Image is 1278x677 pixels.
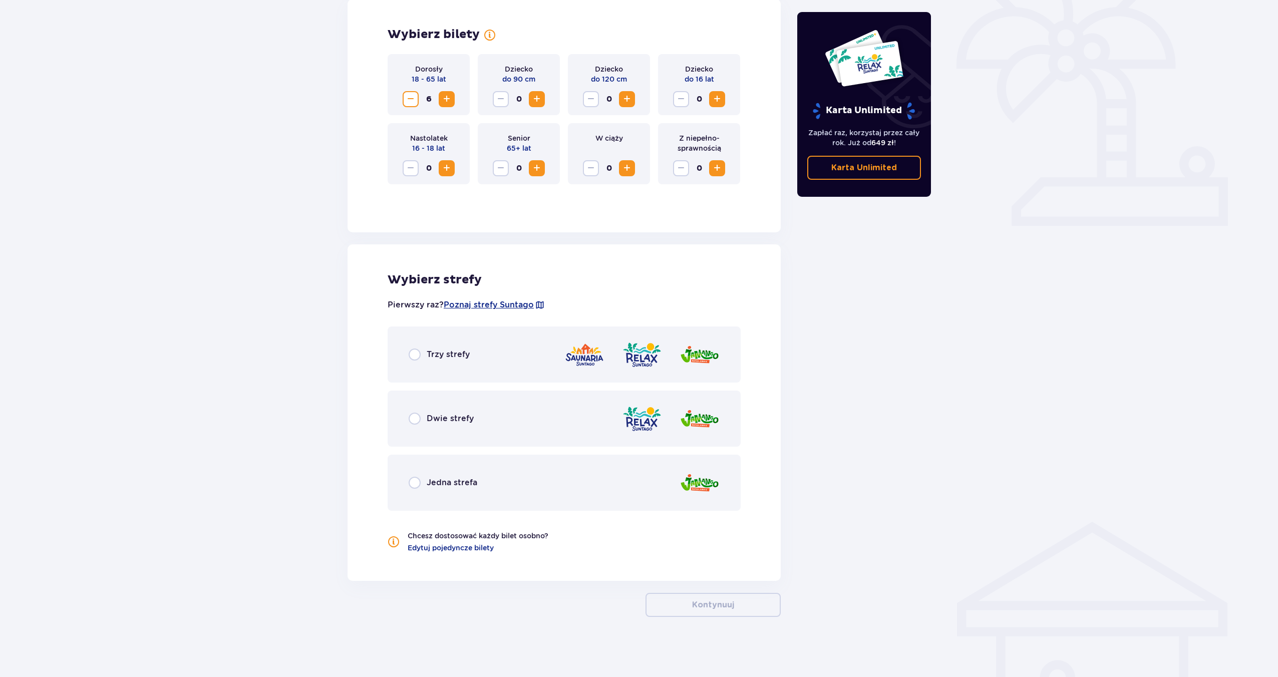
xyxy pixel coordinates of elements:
p: Pierwszy raz? [388,299,545,310]
span: Dwie strefy [427,413,474,424]
span: 649 zł [871,139,894,147]
a: Edytuj pojedyncze bilety [408,543,494,553]
span: 0 [511,91,527,107]
p: Karta Unlimited [812,102,916,120]
p: Senior [508,133,530,143]
button: Zwiększ [529,160,545,176]
p: Dziecko [505,64,533,74]
p: Dziecko [685,64,713,74]
p: Kontynuuj [692,599,734,610]
img: Relax [622,405,662,433]
img: Jamango [680,405,720,433]
p: do 120 cm [591,74,627,84]
button: Zmniejsz [583,160,599,176]
button: Zmniejsz [403,160,419,176]
span: 6 [421,91,437,107]
span: 0 [601,160,617,176]
button: Zwiększ [619,160,635,176]
span: Trzy strefy [427,349,470,360]
p: Nastolatek [410,133,448,143]
h2: Wybierz bilety [388,27,480,42]
p: Karta Unlimited [831,162,897,173]
span: 0 [421,160,437,176]
p: Chcesz dostosować każdy bilet osobno? [408,531,548,541]
button: Zmniejsz [493,160,509,176]
p: Dorosły [415,64,443,74]
p: W ciąży [595,133,623,143]
button: Zwiększ [529,91,545,107]
span: 0 [691,91,707,107]
button: Zmniejsz [673,91,689,107]
button: Zmniejsz [493,91,509,107]
button: Zwiększ [619,91,635,107]
img: Jamango [680,469,720,497]
img: Jamango [680,341,720,369]
p: Zapłać raz, korzystaj przez cały rok. Już od ! [807,128,921,148]
h2: Wybierz strefy [388,272,741,287]
a: Karta Unlimited [807,156,921,180]
p: 65+ lat [507,143,531,153]
span: 0 [691,160,707,176]
button: Zmniejsz [583,91,599,107]
img: Dwie karty całoroczne do Suntago z napisem 'UNLIMITED RELAX', na białym tle z tropikalnymi liśćmi... [824,29,904,87]
button: Zwiększ [709,160,725,176]
p: Dziecko [595,64,623,74]
span: Jedna strefa [427,477,477,488]
span: 0 [511,160,527,176]
button: Zmniejsz [403,91,419,107]
img: Saunaria [564,341,604,369]
button: Zwiększ [439,160,455,176]
p: do 90 cm [502,74,535,84]
button: Zwiększ [709,91,725,107]
p: 18 - 65 lat [412,74,446,84]
p: do 16 lat [685,74,714,84]
button: Kontynuuj [646,593,781,617]
p: 16 - 18 lat [412,143,445,153]
button: Zwiększ [439,91,455,107]
span: 0 [601,91,617,107]
p: Z niepełno­sprawnością [666,133,732,153]
button: Zmniejsz [673,160,689,176]
a: Poznaj strefy Suntago [444,299,534,310]
img: Relax [622,341,662,369]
